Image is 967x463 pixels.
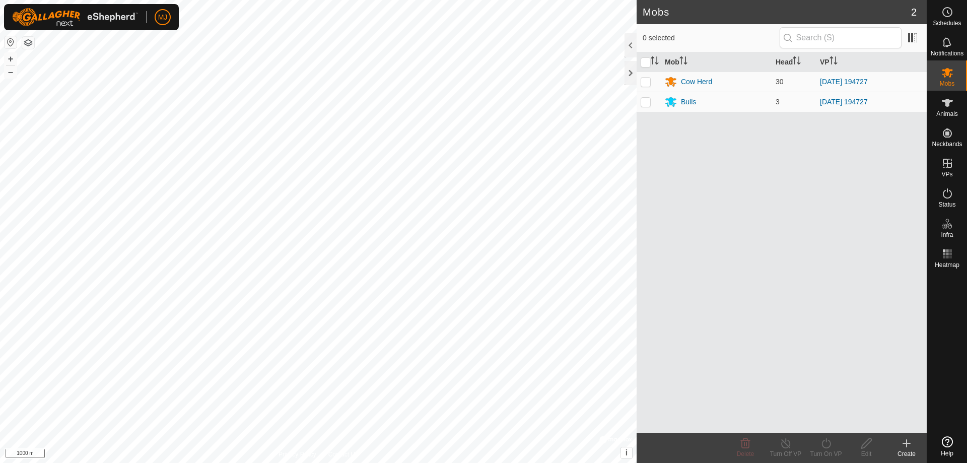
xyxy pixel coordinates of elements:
button: Reset Map [5,36,17,48]
span: Delete [737,450,754,457]
span: i [626,448,628,457]
img: Gallagher Logo [12,8,138,26]
div: Turn On VP [806,449,846,458]
span: Neckbands [932,141,962,147]
p-sorticon: Activate to sort [830,58,838,66]
span: 3 [776,98,780,106]
a: [DATE] 194727 [820,78,868,86]
a: Privacy Policy [279,450,316,459]
a: Contact Us [328,450,358,459]
input: Search (S) [780,27,902,48]
div: Edit [846,449,886,458]
span: 30 [776,78,784,86]
th: Mob [661,52,772,72]
span: Infra [941,232,953,238]
p-sorticon: Activate to sort [679,58,687,66]
span: Heatmap [935,262,959,268]
span: Help [941,450,953,456]
div: Bulls [681,97,696,107]
th: Head [772,52,816,72]
span: Mobs [940,81,954,87]
div: Cow Herd [681,77,712,87]
span: MJ [158,12,168,23]
p-sorticon: Activate to sort [651,58,659,66]
span: VPs [941,171,952,177]
a: Help [927,432,967,460]
div: Turn Off VP [766,449,806,458]
button: – [5,66,17,78]
h2: Mobs [643,6,911,18]
button: + [5,53,17,65]
a: [DATE] 194727 [820,98,868,106]
button: i [621,447,632,458]
th: VP [816,52,927,72]
span: Notifications [931,50,963,56]
span: Status [938,202,955,208]
span: Animals [936,111,958,117]
span: 0 selected [643,33,780,43]
button: Map Layers [22,37,34,49]
div: Create [886,449,927,458]
p-sorticon: Activate to sort [793,58,801,66]
span: 2 [911,5,917,20]
span: Schedules [933,20,961,26]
